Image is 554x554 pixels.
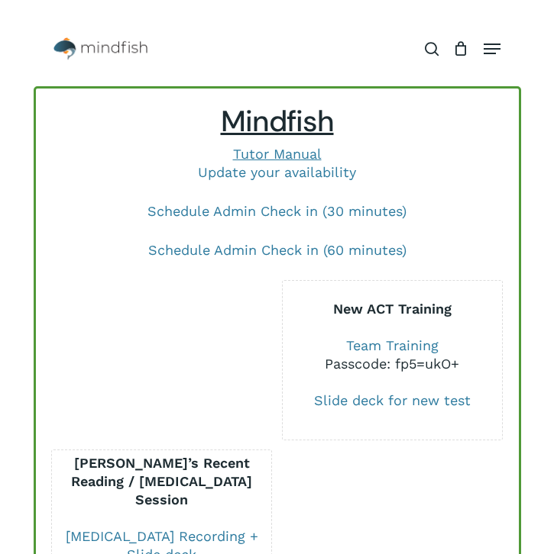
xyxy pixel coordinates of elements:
[198,164,356,180] a: Update your availability
[484,41,501,56] a: Navigation Menu
[233,146,322,162] a: Tutor Manual
[53,37,147,60] img: Mindfish Test Prep & Academics
[314,392,471,408] a: Slide deck for new test
[346,337,439,353] a: Team Training
[148,242,407,258] a: Schedule Admin Check in (60 minutes)
[221,102,334,140] span: Mindfish
[333,301,452,317] b: New ACT Training
[208,441,533,533] iframe: Chatbot
[283,355,503,373] div: Passcode: fp5=ukO+
[71,455,252,507] b: [PERSON_NAME]’s Recent Reading / [MEDICAL_DATA] Session
[34,30,521,68] header: Main Menu
[147,203,407,219] a: Schedule Admin Check in (30 minutes)
[446,30,476,68] a: Cart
